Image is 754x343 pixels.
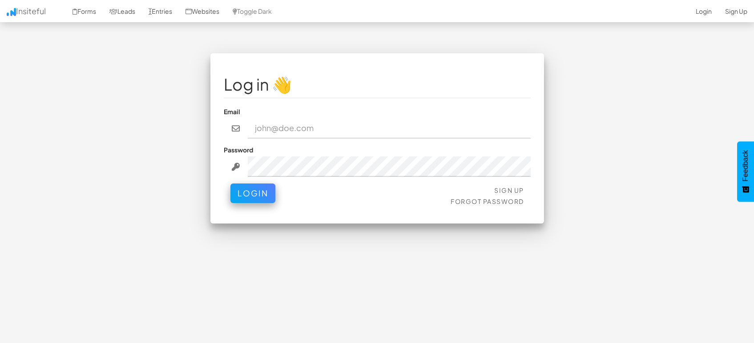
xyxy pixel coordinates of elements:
label: Password [224,145,253,154]
button: Feedback - Show survey [737,141,754,202]
input: john@doe.com [248,118,531,139]
span: Feedback [742,150,750,181]
label: Email [224,107,240,116]
a: Forgot Password [451,197,524,205]
a: Sign Up [494,186,524,194]
img: icon.png [7,8,16,16]
button: Login [230,183,275,203]
h1: Log in 👋 [224,76,531,93]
